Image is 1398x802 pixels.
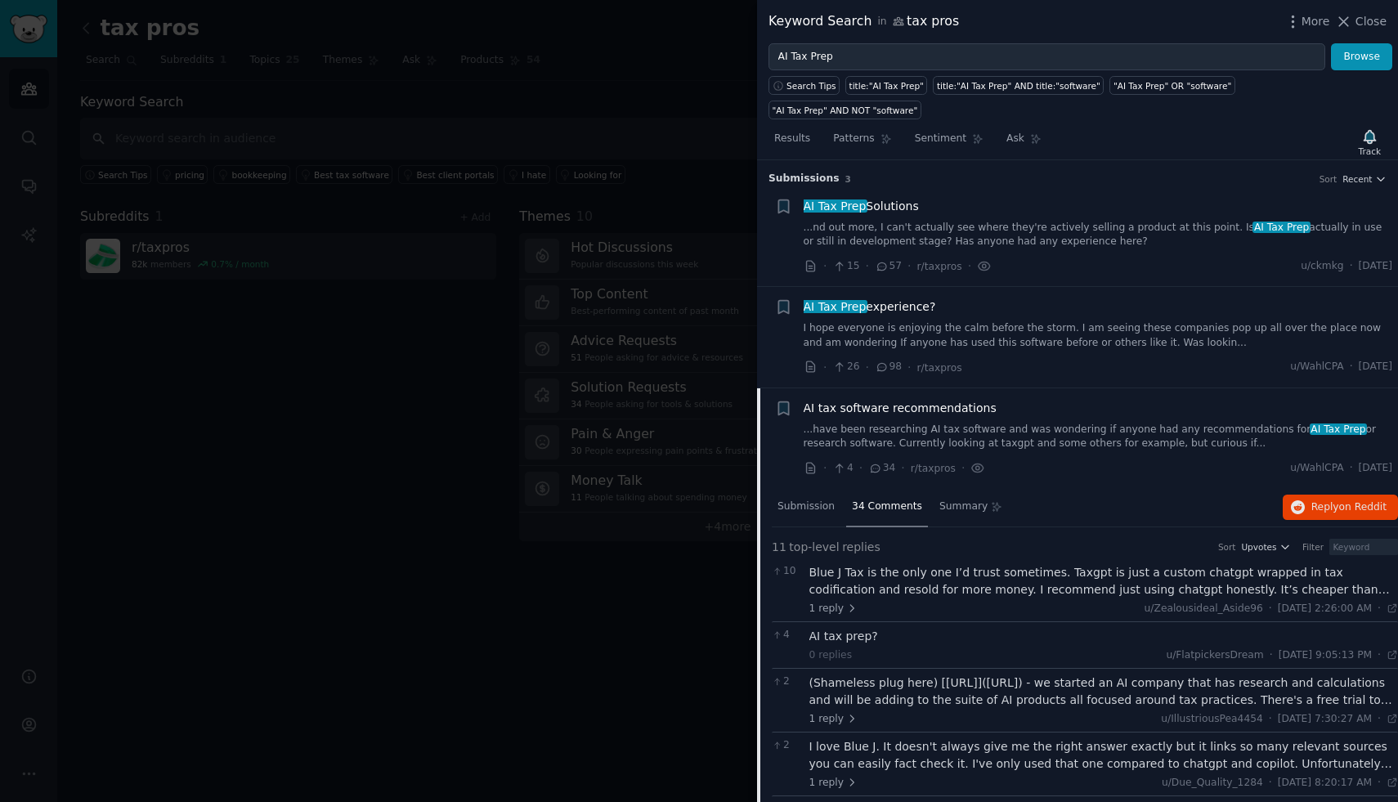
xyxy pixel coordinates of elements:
a: AI Tax PrepSolutions [804,198,919,215]
span: AI Tax Prep [1310,423,1368,435]
span: [DATE] 7:30:27 AM [1278,712,1372,727]
button: More [1284,13,1330,30]
div: Sort [1218,541,1236,553]
span: u/Zealousideal_Aside96 [1145,603,1263,614]
span: Solutions [804,198,919,215]
span: 4 [772,628,800,643]
a: I hope everyone is enjoying the calm before the storm. I am seeing these companies pop up all ove... [804,321,1393,350]
span: Results [774,132,810,146]
a: Sentiment [909,126,989,159]
span: AI Tax Prep [1252,222,1311,233]
input: Try a keyword related to your business [768,43,1325,71]
a: title:"AI Tax Prep" AND title:"software" [933,76,1104,95]
span: · [1378,648,1381,663]
span: · [968,258,971,275]
button: Upvotes [1241,541,1291,553]
span: u/IllustriousPea4454 [1161,713,1263,724]
button: Browse [1331,43,1392,71]
span: Summary [939,500,988,514]
span: · [1378,776,1381,791]
span: replies [842,539,880,556]
span: · [1269,712,1272,727]
div: Filter [1302,541,1324,553]
span: Submission [777,500,835,514]
span: 34 [868,461,895,476]
div: Track [1359,146,1381,157]
a: AI Tax Prepexperience? [804,298,936,316]
span: · [901,459,904,477]
span: 4 [832,461,853,476]
span: · [1350,259,1353,274]
span: Search Tips [786,80,836,92]
span: top-level [789,539,839,556]
span: u/Due_Quality_1284 [1162,777,1263,788]
span: 1 reply [809,712,858,727]
span: · [1350,360,1353,374]
span: Ask [1006,132,1024,146]
span: · [859,459,863,477]
span: 11 [772,539,786,556]
a: ...have been researching AI tax software and was wondering if anyone had any recommendations forA... [804,423,1393,451]
span: 10 [772,564,800,579]
span: 34 Comments [852,500,922,514]
input: Keyword [1329,539,1398,555]
a: AI tax software recommendations [804,400,997,417]
span: [DATE] [1359,461,1392,476]
div: "AI Tax Prep" OR "software" [1113,80,1231,92]
div: title:"AI Tax Prep" AND title:"software" [937,80,1100,92]
span: Sentiment [915,132,966,146]
span: u/WahlCPA [1290,360,1343,374]
span: u/ckmkg [1301,259,1344,274]
span: · [866,258,869,275]
span: · [907,359,911,376]
div: title:"AI Tax Prep" [849,80,924,92]
span: · [823,459,827,477]
span: · [1270,648,1273,663]
div: "AI Tax Prep" AND NOT "software" [773,105,918,116]
span: · [907,258,911,275]
span: r/taxpros [917,362,962,374]
span: 57 [875,259,902,274]
span: · [1350,461,1353,476]
a: ...nd out more, I can't actually see where they're actively selling a product at this point. IsAI... [804,221,1393,249]
span: 1 reply [809,776,858,791]
button: Close [1335,13,1387,30]
a: "AI Tax Prep" AND NOT "software" [768,101,921,119]
span: r/taxpros [917,261,962,272]
span: experience? [804,298,936,316]
span: Reply [1311,500,1387,515]
button: Search Tips [768,76,840,95]
button: Recent [1342,173,1387,185]
span: 98 [875,360,902,374]
button: Track [1353,125,1387,159]
span: More [1302,13,1330,30]
span: on Reddit [1339,501,1387,513]
a: Results [768,126,816,159]
a: Replyon Reddit [1283,495,1398,521]
span: AI Tax Prep [802,199,867,213]
span: · [1269,776,1272,791]
span: 26 [832,360,859,374]
span: 2 [772,674,800,689]
span: · [823,359,827,376]
span: Upvotes [1241,541,1276,553]
span: in [877,15,886,29]
div: Keyword Search tax pros [768,11,959,32]
span: [DATE] 8:20:17 AM [1278,776,1372,791]
span: · [1269,602,1272,616]
span: u/FlatpickersDream [1166,649,1263,661]
span: [DATE] 2:26:00 AM [1278,602,1372,616]
span: 1 reply [809,602,858,616]
span: AI Tax Prep [802,300,867,313]
a: title:"AI Tax Prep" [845,76,927,95]
span: [DATE] 9:05:13 PM [1279,648,1372,663]
span: u/WahlCPA [1290,461,1343,476]
span: Submission s [768,172,840,186]
span: [DATE] [1359,259,1392,274]
div: Sort [1320,173,1338,185]
span: 2 [772,738,800,753]
span: 15 [832,259,859,274]
span: · [961,459,965,477]
span: Close [1355,13,1387,30]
